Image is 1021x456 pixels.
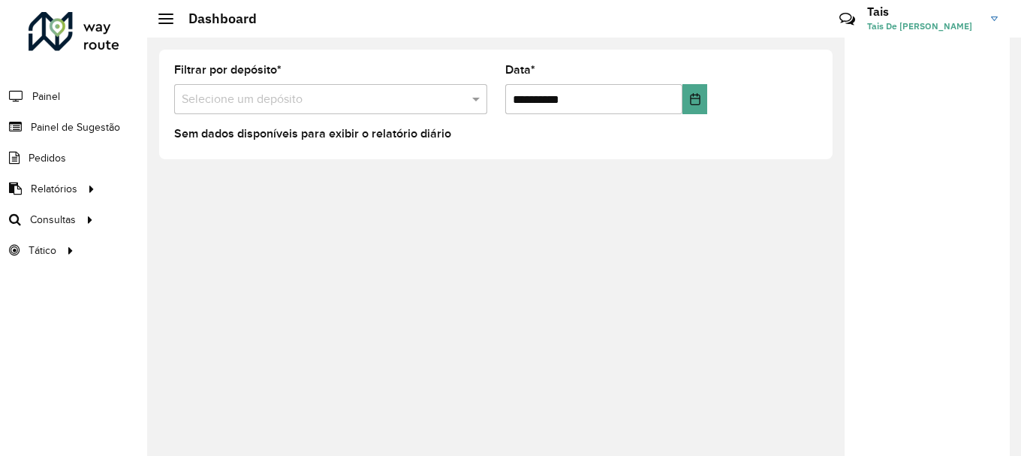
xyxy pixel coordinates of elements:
[682,84,707,114] button: Choose Date
[867,20,980,33] span: Tais De [PERSON_NAME]
[32,89,60,104] span: Painel
[31,181,77,197] span: Relatórios
[30,212,76,228] span: Consultas
[831,3,863,35] a: Contato Rápido
[29,243,56,258] span: Tático
[174,125,451,143] label: Sem dados disponíveis para exibir o relatório diário
[29,150,66,166] span: Pedidos
[174,61,282,79] label: Filtrar por depósito
[173,11,257,27] h2: Dashboard
[867,5,980,19] h3: Tais
[505,61,535,79] label: Data
[31,119,120,135] span: Painel de Sugestão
